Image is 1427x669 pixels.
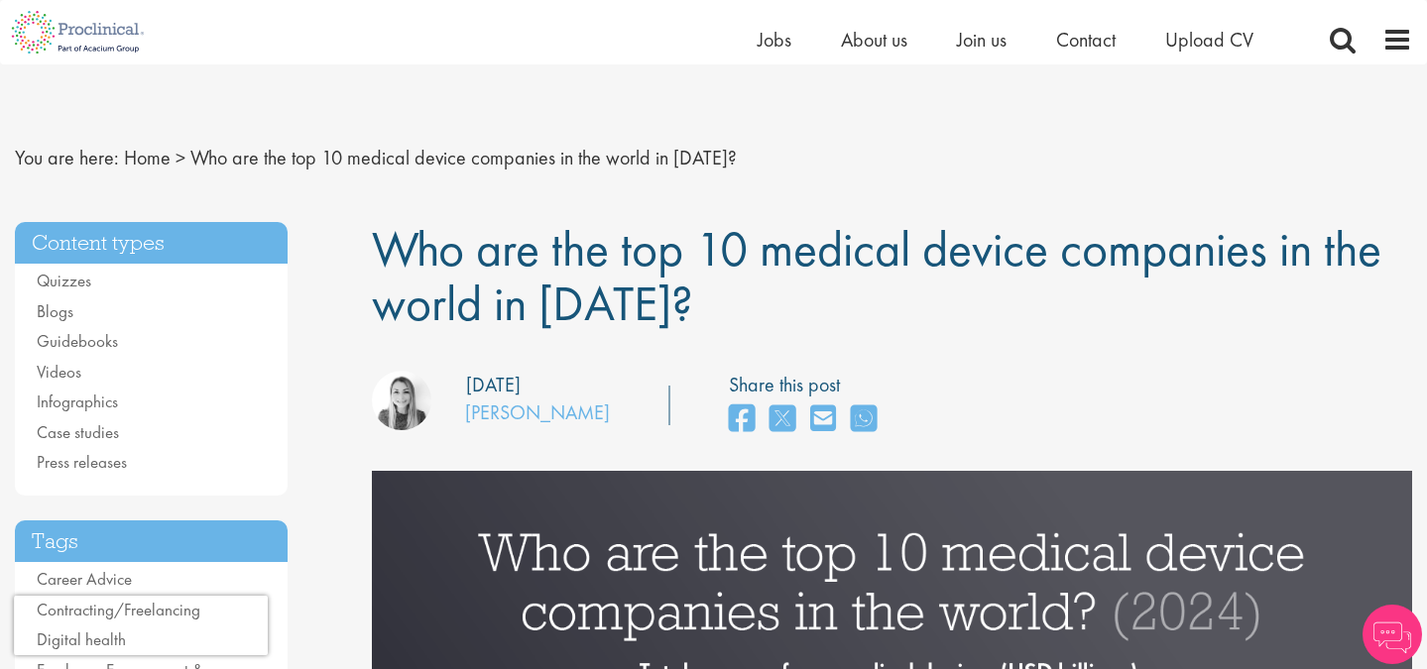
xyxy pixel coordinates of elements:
[176,145,185,170] span: >
[124,145,171,170] a: breadcrumb link
[190,145,737,170] span: Who are the top 10 medical device companies in the world in [DATE]?
[957,27,1007,53] a: Join us
[37,390,118,412] a: Infographics
[729,398,755,441] a: share on facebook
[851,398,877,441] a: share on whats app
[15,222,288,265] h3: Content types
[37,451,127,473] a: Press releases
[466,371,521,399] div: [DATE]
[37,361,81,383] a: Videos
[37,568,132,590] a: Career Advice
[37,330,118,352] a: Guidebooks
[15,520,288,563] h3: Tags
[1056,27,1116,53] a: Contact
[1165,27,1253,53] a: Upload CV
[14,596,268,655] iframe: reCAPTCHA
[465,399,610,425] a: [PERSON_NAME]
[729,371,887,399] label: Share this post
[1363,605,1422,664] img: Chatbot
[37,421,119,443] a: Case studies
[37,300,73,322] a: Blogs
[37,270,91,291] a: Quizzes
[372,217,1381,335] span: Who are the top 10 medical device companies in the world in [DATE]?
[758,27,791,53] a: Jobs
[15,145,119,170] span: You are here:
[841,27,907,53] a: About us
[770,398,795,441] a: share on twitter
[810,398,836,441] a: share on email
[372,371,431,430] img: Hannah Burke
